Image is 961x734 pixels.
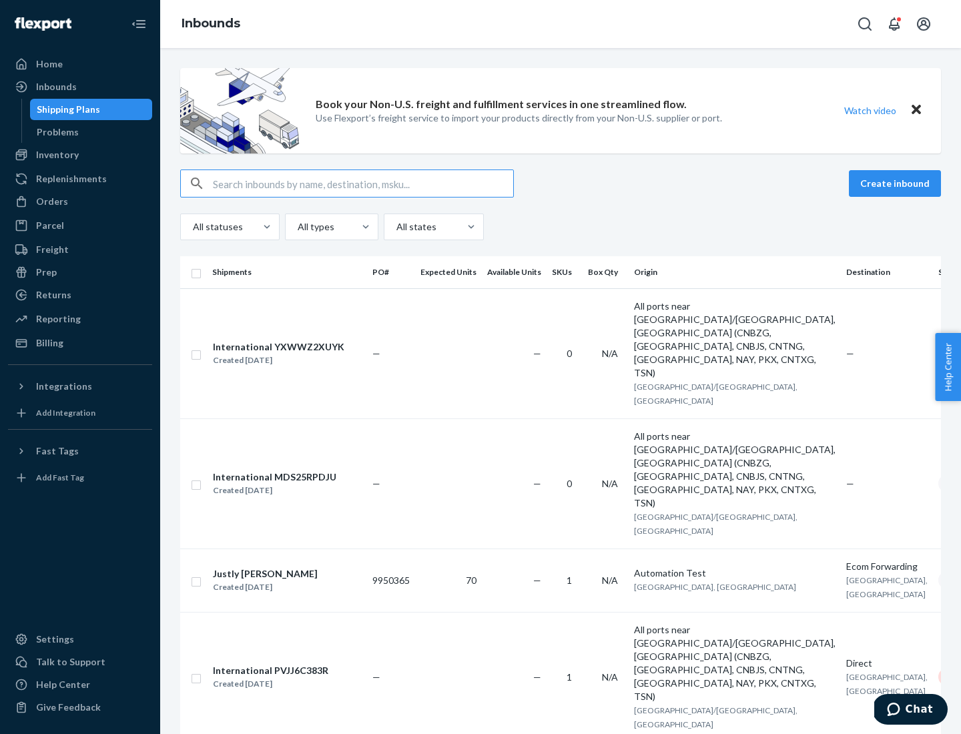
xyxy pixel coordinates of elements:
span: — [372,478,380,489]
input: All types [296,220,298,234]
button: Watch video [836,101,905,120]
div: Orders [36,195,68,208]
span: — [846,348,854,359]
span: 1 [567,671,572,683]
div: Fast Tags [36,444,79,458]
div: Shipping Plans [37,103,100,116]
div: Freight [36,243,69,256]
button: Create inbound [849,170,941,197]
span: 1 [567,575,572,586]
span: — [533,671,541,683]
div: Inventory [36,148,79,161]
a: Add Integration [8,402,152,424]
div: Give Feedback [36,701,101,714]
span: N/A [602,671,618,683]
button: Close [908,101,925,120]
div: Billing [36,336,63,350]
div: Replenishments [36,172,107,186]
th: PO# [367,256,415,288]
img: Flexport logo [15,17,71,31]
a: Parcel [8,215,152,236]
iframe: Opens a widget where you can chat to one of our agents [874,694,948,727]
span: N/A [602,348,618,359]
span: — [533,478,541,489]
th: Box Qty [583,256,629,288]
button: Open account menu [910,11,937,37]
span: — [846,478,854,489]
span: N/A [602,575,618,586]
span: N/A [602,478,618,489]
span: — [372,348,380,359]
input: All statuses [192,220,193,234]
th: Origin [629,256,841,288]
a: Returns [8,284,152,306]
div: Created [DATE] [213,354,344,367]
a: Orders [8,191,152,212]
div: Inbounds [36,80,77,93]
a: Inventory [8,144,152,165]
div: All ports near [GEOGRAPHIC_DATA]/[GEOGRAPHIC_DATA], [GEOGRAPHIC_DATA] (CNBZG, [GEOGRAPHIC_DATA], ... [634,300,836,380]
ol: breadcrumbs [171,5,251,43]
span: [GEOGRAPHIC_DATA], [GEOGRAPHIC_DATA] [634,582,796,592]
p: Book your Non-U.S. freight and fulfillment services in one streamlined flow. [316,97,687,112]
div: All ports near [GEOGRAPHIC_DATA]/[GEOGRAPHIC_DATA], [GEOGRAPHIC_DATA] (CNBZG, [GEOGRAPHIC_DATA], ... [634,623,836,703]
span: — [533,575,541,586]
input: Search inbounds by name, destination, msku... [213,170,513,197]
input: All states [395,220,396,234]
a: Help Center [8,674,152,695]
button: Fast Tags [8,440,152,462]
a: Inbounds [8,76,152,97]
div: Problems [37,125,79,139]
div: Ecom Forwarding [846,560,928,573]
div: Home [36,57,63,71]
div: Automation Test [634,567,836,580]
div: Parcel [36,219,64,232]
a: Replenishments [8,168,152,190]
a: Shipping Plans [30,99,153,120]
th: SKUs [547,256,583,288]
div: Integrations [36,380,92,393]
span: [GEOGRAPHIC_DATA], [GEOGRAPHIC_DATA] [846,575,928,599]
button: Open notifications [881,11,908,37]
div: Talk to Support [36,655,105,669]
div: Add Fast Tag [36,472,84,483]
span: — [372,671,380,683]
a: Prep [8,262,152,283]
th: Shipments [207,256,367,288]
button: Close Navigation [125,11,152,37]
span: — [533,348,541,359]
div: International MDS25RPDJU [213,470,336,484]
a: Inbounds [182,16,240,31]
span: 0 [567,348,572,359]
span: 0 [567,478,572,489]
td: 9950365 [367,548,415,612]
button: Talk to Support [8,651,152,673]
div: Reporting [36,312,81,326]
div: Created [DATE] [213,484,336,497]
div: Created [DATE] [213,581,318,594]
div: Direct [846,657,928,670]
span: [GEOGRAPHIC_DATA], [GEOGRAPHIC_DATA] [846,672,928,696]
button: Help Center [935,333,961,401]
div: Prep [36,266,57,279]
div: Help Center [36,678,90,691]
a: Add Fast Tag [8,467,152,488]
div: Returns [36,288,71,302]
div: All ports near [GEOGRAPHIC_DATA]/[GEOGRAPHIC_DATA], [GEOGRAPHIC_DATA] (CNBZG, [GEOGRAPHIC_DATA], ... [634,430,836,510]
a: Problems [30,121,153,143]
div: International PVJJ6C383R [213,664,328,677]
p: Use Flexport’s freight service to import your products directly from your Non-U.S. supplier or port. [316,111,722,125]
span: [GEOGRAPHIC_DATA]/[GEOGRAPHIC_DATA], [GEOGRAPHIC_DATA] [634,382,797,406]
span: [GEOGRAPHIC_DATA]/[GEOGRAPHIC_DATA], [GEOGRAPHIC_DATA] [634,512,797,536]
th: Expected Units [415,256,482,288]
a: Settings [8,629,152,650]
div: Add Integration [36,407,95,418]
span: [GEOGRAPHIC_DATA]/[GEOGRAPHIC_DATA], [GEOGRAPHIC_DATA] [634,705,797,729]
button: Integrations [8,376,152,397]
a: Home [8,53,152,75]
div: International YXWWZ2XUYK [213,340,344,354]
div: Created [DATE] [213,677,328,691]
button: Open Search Box [852,11,878,37]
